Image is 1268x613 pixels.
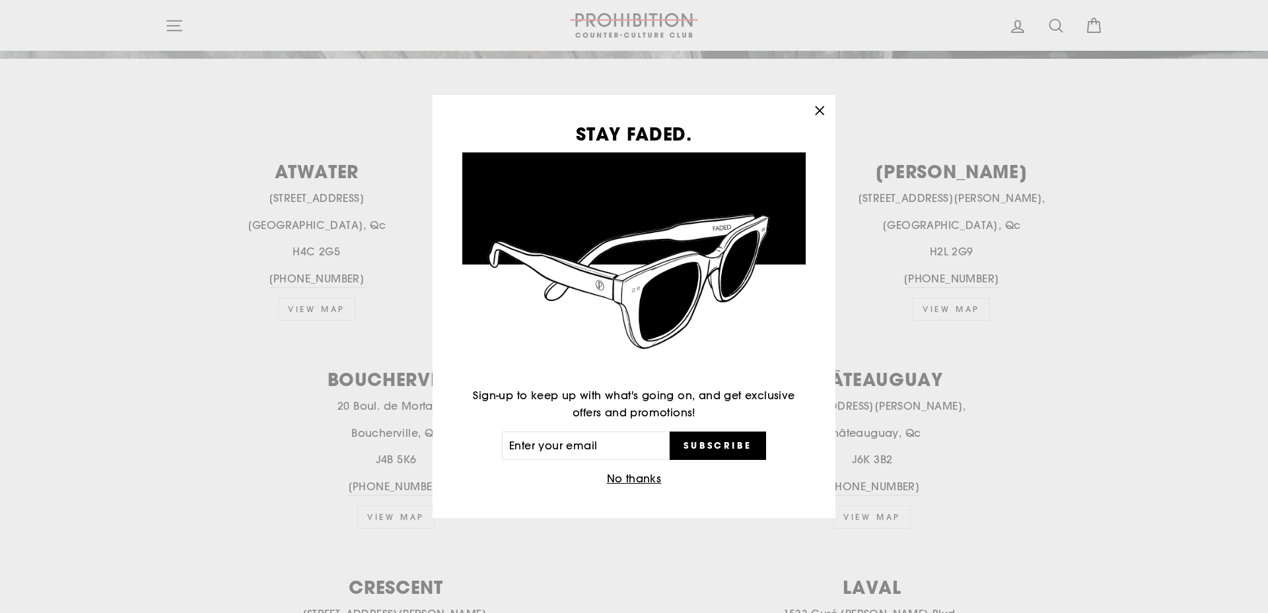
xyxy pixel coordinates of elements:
[684,439,752,451] span: Subscribe
[670,432,766,461] button: Subscribe
[462,387,806,421] p: Sign-up to keep up with what's going on, and get exclusive offers and promotions!
[502,432,670,461] input: Enter your email
[462,125,806,143] h3: STAY FADED.
[603,470,666,488] button: No thanks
